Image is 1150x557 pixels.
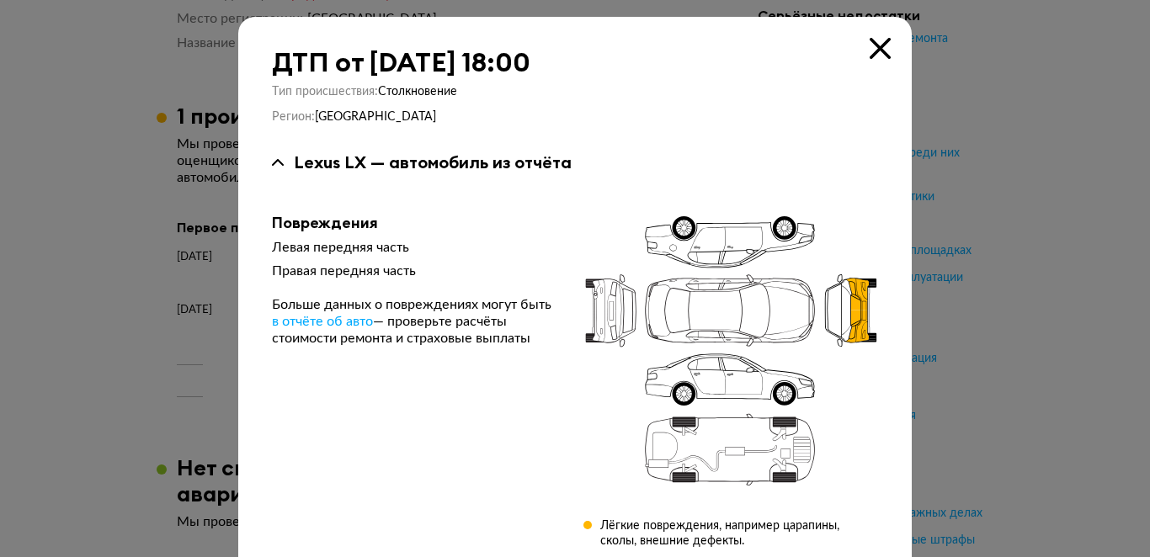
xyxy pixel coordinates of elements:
a: в отчёте об авто [272,313,373,330]
div: Больше данных о повреждениях могут быть — проверьте расчёты стоимости ремонта и страховые выплаты [272,296,556,347]
div: Lexus LX — автомобиль из отчёта [294,151,572,173]
div: Левая передняя часть [272,239,556,256]
div: Лёгкие повреждения, например царапины, сколы, внешние дефекты. [600,518,878,549]
span: Столкновение [378,86,457,98]
div: ДТП от [DATE] 18:00 [272,47,878,77]
div: Регион : [272,109,878,125]
div: Правая передняя часть [272,263,556,279]
div: Повреждения [272,214,556,232]
span: [GEOGRAPHIC_DATA] [315,111,436,123]
span: в отчёте об авто [272,315,373,328]
div: Тип происшествия : [272,84,878,99]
